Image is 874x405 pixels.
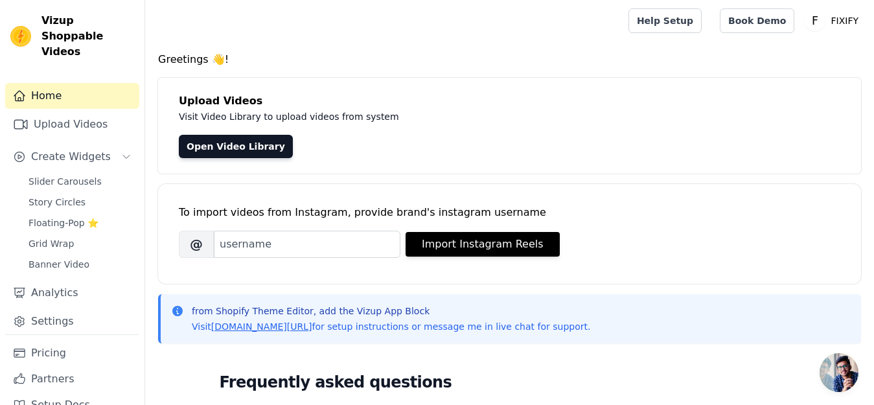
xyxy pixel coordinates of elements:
[41,13,134,60] span: Vizup Shoppable Videos
[406,232,560,257] button: Import Instagram Reels
[29,216,98,229] span: Floating-Pop ⭐
[179,109,759,124] p: Visit Video Library to upload videos from system
[21,235,139,253] a: Grid Wrap
[5,111,139,137] a: Upload Videos
[29,237,74,250] span: Grid Wrap
[21,214,139,232] a: Floating-Pop ⭐
[158,52,861,67] h4: Greetings 👋!
[192,305,590,318] p: from Shopify Theme Editor, add the Vizup App Block
[21,193,139,211] a: Story Circles
[29,175,102,188] span: Slider Carousels
[29,196,86,209] span: Story Circles
[29,258,89,271] span: Banner Video
[5,366,139,392] a: Partners
[820,353,858,392] a: Open chat
[812,14,819,27] text: F
[192,320,590,333] p: Visit for setup instructions or message me in live chat for support.
[220,369,800,395] h2: Frequently asked questions
[720,8,794,33] a: Book Demo
[5,144,139,170] button: Create Widgets
[179,205,840,220] div: To import videos from Instagram, provide brand's instagram username
[805,9,864,32] button: F FIXIFY
[10,26,31,47] img: Vizup
[179,135,293,158] a: Open Video Library
[5,280,139,306] a: Analytics
[5,83,139,109] a: Home
[5,308,139,334] a: Settings
[825,9,864,32] p: FIXIFY
[211,321,312,332] a: [DOMAIN_NAME][URL]
[21,172,139,191] a: Slider Carousels
[5,340,139,366] a: Pricing
[214,231,400,258] input: username
[179,93,840,109] h4: Upload Videos
[179,231,214,258] span: @
[628,8,702,33] a: Help Setup
[21,255,139,273] a: Banner Video
[31,149,111,165] span: Create Widgets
